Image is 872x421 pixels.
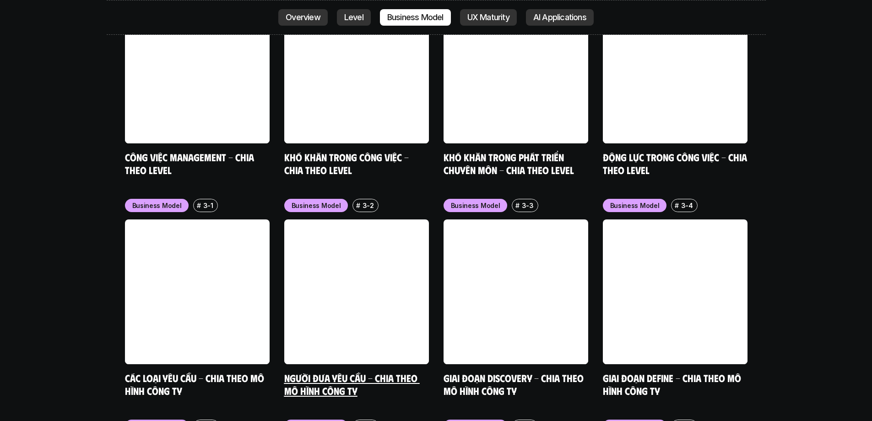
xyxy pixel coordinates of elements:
a: Động lực trong công việc - Chia theo Level [603,151,749,176]
a: Giai đoạn Discovery - Chia theo mô hình công ty [444,372,586,397]
a: Các loại yêu cầu - Chia theo mô hình công ty [125,372,266,397]
a: Khó khăn trong phát triển chuyên môn - Chia theo level [444,151,574,176]
a: Công việc Management - Chia theo level [125,151,256,176]
a: Khó khăn trong công việc - Chia theo Level [284,151,411,176]
a: Người đưa yêu cầu - Chia theo mô hình công ty [284,372,420,397]
p: Business Model [451,201,500,210]
a: Overview [278,9,328,26]
h6: # [515,202,520,209]
p: 3-1 [203,201,213,210]
h6: # [356,202,360,209]
p: Business Model [292,201,341,210]
h6: # [675,202,679,209]
p: 3-3 [522,201,534,210]
p: 3-4 [681,201,693,210]
p: Business Model [132,201,182,210]
a: Giai đoạn Define - Chia theo mô hình công ty [603,372,743,397]
p: 3-2 [363,201,374,210]
h6: # [197,202,201,209]
p: Business Model [610,201,660,210]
